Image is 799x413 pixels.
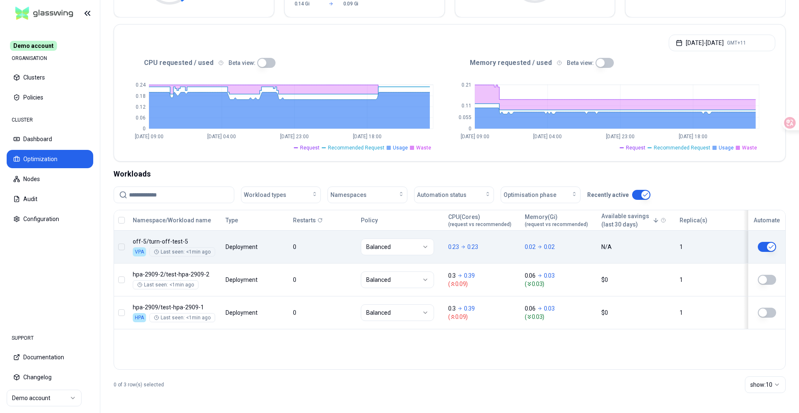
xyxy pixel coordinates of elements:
tspan: [DATE] 18:00 [353,134,382,139]
span: Optimisation phase [504,191,556,199]
span: Recommended Request [328,144,385,151]
span: Waste [742,144,757,151]
button: Audit [7,190,93,208]
tspan: 0.18 [136,93,146,99]
div: Automate [752,216,782,224]
button: [DATE]-[DATE]GMT+11 [669,35,775,51]
div: Policy [361,216,441,224]
button: Namespaces [328,187,407,203]
div: SUPPORT [7,330,93,346]
p: 0.06 [525,304,536,313]
p: test-hpa-2909-1 [133,303,218,311]
button: CPU(Cores)(request vs recommended) [448,212,511,229]
button: Type [226,212,238,229]
span: Usage [719,144,734,151]
tspan: 0.055 [459,114,471,120]
button: Dashboard [7,130,93,148]
div: 1 [680,243,739,251]
span: 0.14 Gi [295,0,319,7]
p: 0 of 3 row(s) selected [114,381,164,388]
p: 0.03 [544,271,555,280]
span: Demo account [10,41,57,51]
div: Deployment [226,276,259,284]
div: N/A [601,243,672,251]
p: 0.3 [448,271,456,280]
button: Available savings(last 30 days) [601,212,659,229]
div: Last seen: <1min ago [154,314,211,321]
p: 0.03 [544,304,555,313]
span: Recommended Request [654,144,710,151]
button: Clusters [7,68,93,87]
span: Waste [416,144,431,151]
span: ( 0.09 ) [448,280,517,288]
span: ( 0.09 ) [448,313,517,321]
p: Recently active [587,191,629,199]
div: CLUSTER [7,112,93,128]
p: Restarts [293,216,316,224]
div: CPU requested / used [124,58,450,68]
div: CPU(Cores) [448,213,511,228]
div: $0 [601,276,672,284]
p: 0.23 [448,243,459,251]
p: 0.3 [448,304,456,313]
tspan: [DATE] 04:00 [207,134,236,139]
span: ( 0.03 ) [525,280,594,288]
tspan: [DATE] 23:00 [606,134,635,139]
p: 0.23 [467,243,478,251]
span: Workload types [244,191,286,199]
p: turn-off-test-5 [133,237,218,246]
div: Workloads [114,168,786,180]
span: Usage [393,144,408,151]
span: (request vs recommended) [525,221,588,228]
span: (request vs recommended) [448,221,511,228]
span: GMT+11 [727,40,746,46]
div: Deployment [226,243,259,251]
button: Nodes [7,170,93,188]
button: Documentation [7,348,93,366]
button: Memory(Gi)(request vs recommended) [525,212,588,229]
div: $0 [601,309,672,317]
div: VPA [133,247,146,256]
button: Optimisation phase [501,187,581,203]
tspan: [DATE] 23:00 [280,134,309,139]
p: 0.06 [525,271,536,280]
tspan: 0.11 [462,103,471,109]
span: ( 0.03 ) [525,313,594,321]
button: Policies [7,88,93,107]
span: Request [626,144,645,151]
span: 0.09 Gi [343,0,368,7]
tspan: [DATE] 09:00 [461,134,489,139]
p: 0.02 [525,243,536,251]
span: Namespaces [330,191,367,199]
img: GlassWing [12,4,77,23]
tspan: [DATE] 09:00 [135,134,164,139]
button: Namespace/Workload name [133,212,211,229]
p: 0.02 [544,243,555,251]
div: 1 [680,276,739,284]
p: 0.39 [464,304,475,313]
button: Changelog [7,368,93,386]
p: Beta view: [228,59,256,67]
span: Automation status [417,191,466,199]
div: Memory requested / used [450,58,776,68]
p: 0.39 [464,271,475,280]
span: Request [300,144,320,151]
div: Deployment [226,309,259,317]
div: 0 [293,309,353,317]
button: Replica(s) [680,212,707,229]
button: Automation status [414,187,494,203]
tspan: 0 [143,126,146,132]
tspan: 0.21 [462,82,471,88]
div: Last seen: <1min ago [154,249,211,255]
div: 0 [293,243,353,251]
p: test-hpa-2909-2 [133,270,218,279]
tspan: 0.06 [136,115,146,121]
div: HPA enabled. [133,313,146,322]
button: Configuration [7,210,93,228]
tspan: 0.24 [136,82,146,88]
p: Beta view: [567,59,594,67]
tspan: 0.12 [136,104,146,110]
button: Optimization [7,150,93,168]
button: Workload types [241,187,321,203]
div: Memory(Gi) [525,213,588,228]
